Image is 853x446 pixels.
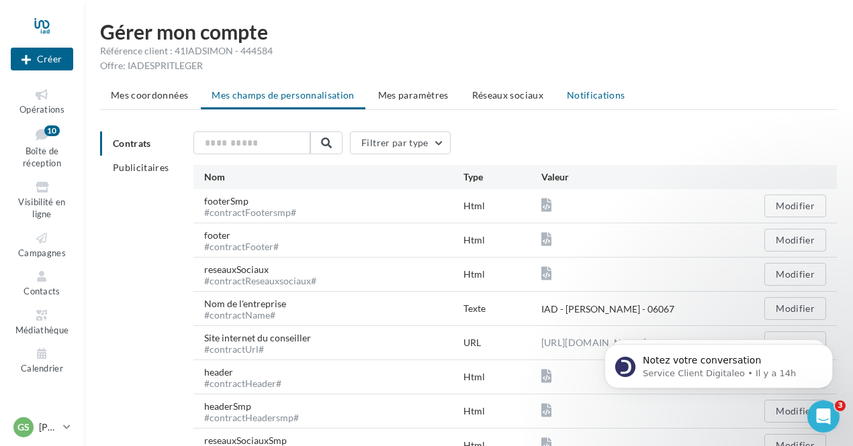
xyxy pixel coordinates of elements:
button: Modifier [764,263,826,286]
div: Nom de l'entreprise [204,297,297,320]
a: Calendrier [11,343,73,376]
a: Campagnes [11,228,73,261]
a: Médiathèque [11,305,73,338]
div: #contractHeader# [204,379,281,388]
div: Type [463,170,541,184]
span: Opérations [19,104,64,115]
div: Texte [463,302,541,315]
span: Publicitaires [113,162,169,173]
span: Campagnes [18,247,66,258]
div: reseauxSociaux [204,263,327,286]
div: footerSmp [204,194,307,217]
div: Référence client : 41IADSIMON - 444584 [100,44,837,58]
a: Boîte de réception10 [11,123,73,172]
div: Html [463,233,541,247]
div: Nouvelle campagne [11,48,73,70]
div: #contractName# [204,311,286,320]
div: Html [463,404,541,418]
span: Médiathèque [15,325,69,335]
div: #contractReseauxsociaux# [204,276,316,286]
a: GS [PERSON_NAME] [11,414,73,440]
div: #contractHeadersmp# [204,413,299,423]
div: headerSmp [204,400,310,423]
div: 10 [44,125,60,136]
a: [URL][DOMAIN_NAME] [541,335,646,351]
button: Modifier [764,400,826,423]
div: header [204,366,292,388]
div: IAD - [PERSON_NAME] - 06067 [541,302,674,316]
button: Modifier [764,194,826,217]
span: Notifications [567,89,625,101]
button: Modifier [764,229,826,252]
div: Nom [204,170,463,184]
a: Contacts [11,266,73,299]
iframe: Intercom live chat [807,400,840,433]
span: Réseaux sociaux [472,89,543,101]
div: #contractUrl# [204,345,311,354]
p: [PERSON_NAME] [39,421,58,434]
div: #contractFooter# [204,242,279,252]
a: Visibilité en ligne [11,177,73,223]
span: Calendrier [21,363,63,374]
div: #contractFootersmp# [204,208,296,217]
div: URL [463,336,541,349]
div: Offre: IADESPRITLEGER [100,59,837,72]
span: Mes coordonnées [111,89,188,101]
button: Modifier [764,297,826,320]
div: footer [204,229,289,252]
div: Html [463,199,541,213]
div: Site internet du conseiller [204,331,322,354]
span: 3 [835,400,846,411]
span: Boîte de réception [23,146,61,169]
span: Visibilité en ligne [18,197,65,220]
div: Html [463,268,541,281]
div: Html [463,370,541,384]
button: Créer [11,48,73,70]
span: Mes paramètres [378,89,449,101]
span: GS [17,421,30,434]
iframe: Intercom notifications message [584,316,853,410]
a: Opérations [11,85,73,117]
span: Contacts [24,286,60,296]
h1: Gérer mon compte [100,21,837,42]
div: Valeur [541,170,749,184]
button: Filtrer par type [350,131,451,154]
